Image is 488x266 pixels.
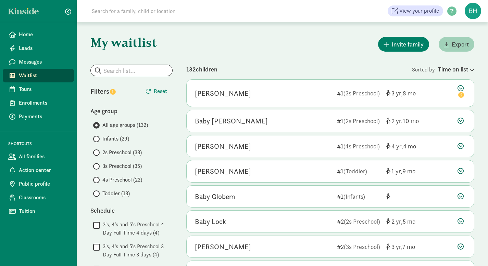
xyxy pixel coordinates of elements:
[3,96,74,110] a: Enrollments
[19,194,68,202] span: Classrooms
[343,89,380,97] span: (3s Preschool)
[452,40,469,49] span: Export
[337,242,381,251] div: 2
[195,191,235,202] div: Baby Globem
[403,142,416,150] span: 4
[438,65,474,74] div: Time on list
[102,148,142,157] span: 2s Preschool (33)
[3,204,74,218] a: Tuition
[102,135,129,143] span: Infants (29)
[388,5,443,16] a: View your profile
[343,167,367,175] span: (Toddler)
[337,192,381,201] div: 1
[403,217,415,225] span: 5
[195,241,251,252] div: Thaddeus Robinson
[391,142,403,150] span: 4
[19,112,68,121] span: Payments
[386,142,419,151] div: [object Object]
[3,41,74,55] a: Leads
[91,65,172,76] input: Search list...
[386,116,419,125] div: [object Object]
[403,117,419,125] span: 10
[90,86,132,96] div: Filters
[19,180,68,188] span: Public profile
[412,65,474,74] div: Sorted by
[102,176,142,184] span: 4s Preschool (22)
[337,217,381,226] div: 2
[3,163,74,177] a: Action center
[19,166,68,174] span: Action center
[102,162,142,170] span: 3s Preschool (35)
[19,30,68,39] span: Home
[403,89,416,97] span: 8
[391,167,402,175] span: 1
[399,7,439,15] span: View your profile
[392,40,424,49] span: Invite family
[3,55,74,69] a: Messages
[102,189,130,198] span: Toddler (13)
[391,89,403,97] span: 3
[337,142,381,151] div: 1
[337,167,381,176] div: 1
[386,89,419,98] div: [object Object]
[386,167,419,176] div: [object Object]
[391,243,402,251] span: 3
[439,37,474,52] button: Export
[100,221,173,237] label: 3's, 4's and 5's Preschool 4 Day Full Time 4 days (4)
[19,99,68,107] span: Enrollments
[391,117,403,125] span: 2
[195,166,251,177] div: Tripp Tilley
[391,217,403,225] span: 2
[344,217,380,225] span: (2s Preschool)
[195,88,251,99] div: Emmalyn Engle
[19,207,68,215] span: Tuition
[386,192,419,201] div: [object Object]
[19,58,68,66] span: Messages
[100,242,173,259] label: 3's, 4's and 5's Preschool 3 Day Full Time 3 days (4)
[19,44,68,52] span: Leads
[3,177,74,191] a: Public profile
[195,116,268,127] div: Baby Carreno
[337,89,381,98] div: 1
[386,242,419,251] div: [object Object]
[154,87,167,95] span: Reset
[344,243,380,251] span: (3s Preschool)
[378,37,429,52] button: Invite family
[343,192,365,200] span: (Infants)
[90,106,173,116] div: Age group
[19,71,68,80] span: Waitlist
[90,206,173,215] div: Schedule
[88,4,280,18] input: Search for a family, child or location
[3,82,74,96] a: Tours
[195,141,251,152] div: Parker Riley
[402,167,415,175] span: 9
[3,150,74,163] a: All families
[3,28,74,41] a: Home
[343,142,380,150] span: (4s Preschool)
[19,85,68,93] span: Tours
[3,69,74,82] a: Waitlist
[140,84,173,98] button: Reset
[337,116,381,125] div: 1
[343,117,380,125] span: (2s Preschool)
[402,243,415,251] span: 7
[3,191,74,204] a: Classrooms
[3,110,74,123] a: Payments
[195,216,226,227] div: Baby Lock
[186,65,412,74] div: 132 children
[19,152,68,161] span: All families
[386,217,419,226] div: [object Object]
[90,36,173,49] h1: My waitlist
[102,121,148,129] span: All age groups (132)
[454,233,488,266] iframe: Chat Widget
